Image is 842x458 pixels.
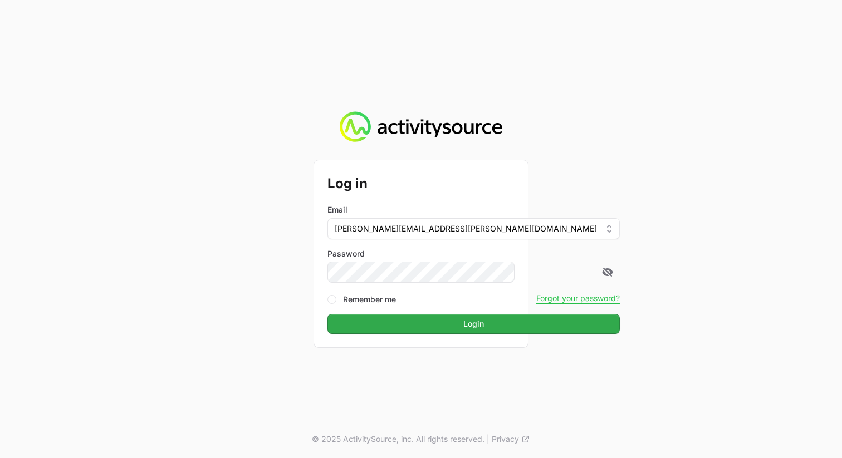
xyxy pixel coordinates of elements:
[340,111,502,142] img: Activity Source
[492,434,530,445] a: Privacy
[536,293,620,303] button: Forgot your password?
[343,294,396,305] label: Remember me
[487,434,489,445] span: |
[327,174,620,194] h2: Log in
[312,434,484,445] p: © 2025 ActivitySource, inc. All rights reserved.
[327,314,620,334] button: Login
[327,248,620,259] label: Password
[335,223,597,234] span: [PERSON_NAME][EMAIL_ADDRESS][PERSON_NAME][DOMAIN_NAME]
[327,218,620,239] button: [PERSON_NAME][EMAIL_ADDRESS][PERSON_NAME][DOMAIN_NAME]
[463,317,484,331] span: Login
[327,204,347,215] label: Email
